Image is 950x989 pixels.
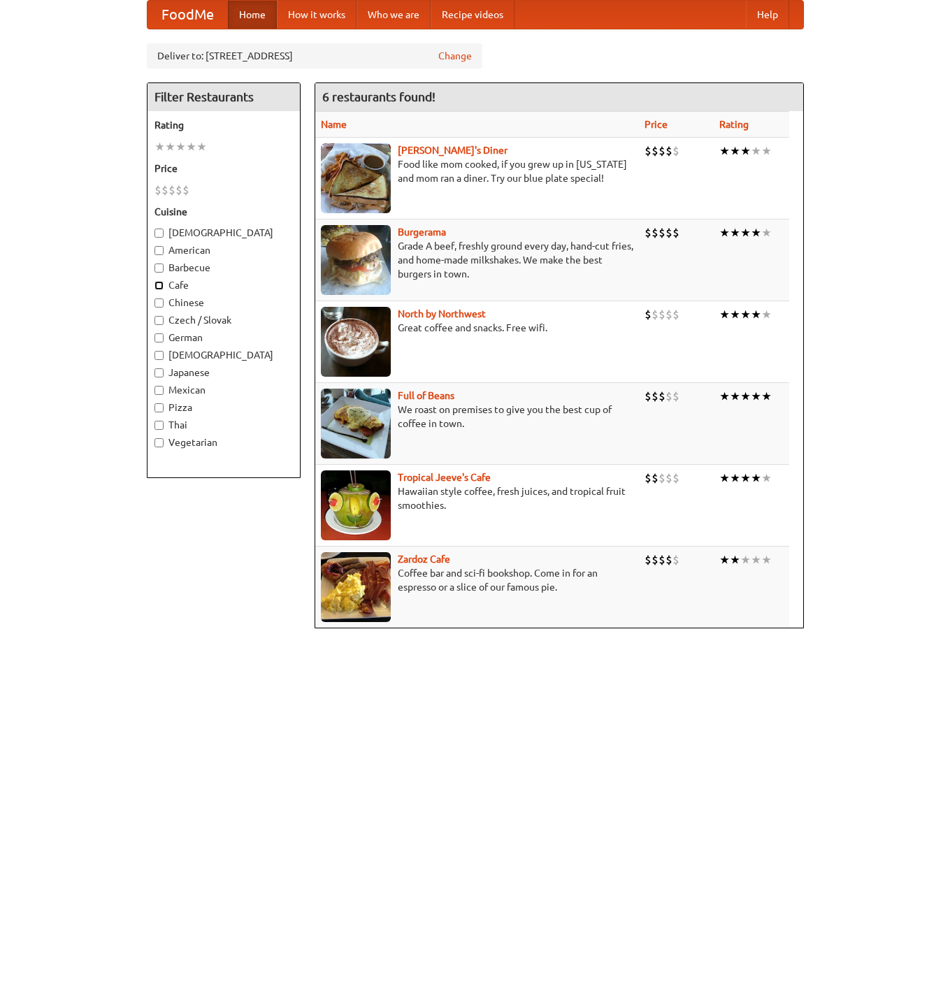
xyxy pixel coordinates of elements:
[168,182,175,198] li: $
[665,552,672,568] li: $
[186,139,196,154] li: ★
[719,552,730,568] li: ★
[672,225,679,240] li: $
[321,552,391,622] img: zardoz.jpg
[154,139,165,154] li: ★
[751,552,761,568] li: ★
[398,390,454,401] b: Full of Beans
[719,470,730,486] li: ★
[665,225,672,240] li: $
[761,225,772,240] li: ★
[761,307,772,322] li: ★
[165,139,175,154] li: ★
[438,49,472,63] a: Change
[398,308,486,319] a: North by Northwest
[154,298,164,308] input: Chinese
[740,225,751,240] li: ★
[672,389,679,404] li: $
[645,119,668,130] a: Price
[761,389,772,404] li: ★
[730,225,740,240] li: ★
[645,143,652,159] li: $
[154,331,293,345] label: German
[154,351,164,360] input: [DEMOGRAPHIC_DATA]
[665,307,672,322] li: $
[154,278,293,292] label: Cafe
[740,307,751,322] li: ★
[652,389,658,404] li: $
[321,239,633,281] p: Grade A beef, freshly ground every day, hand-cut fries, and home-made milkshakes. We make the bes...
[321,389,391,459] img: beans.jpg
[154,296,293,310] label: Chinese
[398,554,450,565] a: Zardoz Cafe
[652,225,658,240] li: $
[431,1,514,29] a: Recipe videos
[154,182,161,198] li: $
[154,229,164,238] input: [DEMOGRAPHIC_DATA]
[154,316,164,325] input: Czech / Slovak
[645,389,652,404] li: $
[321,321,633,335] p: Great coffee and snacks. Free wifi.
[154,366,293,380] label: Japanese
[154,348,293,362] label: [DEMOGRAPHIC_DATA]
[182,182,189,198] li: $
[740,389,751,404] li: ★
[740,552,751,568] li: ★
[761,470,772,486] li: ★
[751,307,761,322] li: ★
[719,143,730,159] li: ★
[751,470,761,486] li: ★
[321,157,633,185] p: Food like mom cooked, if you grew up in [US_STATE] and mom ran a diner. Try our blue plate special!
[398,472,491,483] a: Tropical Jeeve's Cafe
[321,119,347,130] a: Name
[321,403,633,431] p: We roast on premises to give you the best cup of coffee in town.
[147,83,300,111] h4: Filter Restaurants
[665,389,672,404] li: $
[196,139,207,154] li: ★
[154,403,164,412] input: Pizza
[719,307,730,322] li: ★
[154,333,164,342] input: German
[321,307,391,377] img: north.jpg
[154,313,293,327] label: Czech / Slovak
[658,225,665,240] li: $
[719,389,730,404] li: ★
[658,470,665,486] li: $
[730,470,740,486] li: ★
[175,139,186,154] li: ★
[321,484,633,512] p: Hawaiian style coffee, fresh juices, and tropical fruit smoothies.
[154,281,164,290] input: Cafe
[751,143,761,159] li: ★
[730,389,740,404] li: ★
[398,145,508,156] a: [PERSON_NAME]'s Diner
[761,552,772,568] li: ★
[740,470,751,486] li: ★
[321,143,391,213] img: sallys.jpg
[665,143,672,159] li: $
[658,143,665,159] li: $
[652,143,658,159] li: $
[652,470,658,486] li: $
[645,552,652,568] li: $
[645,307,652,322] li: $
[321,470,391,540] img: jeeves.jpg
[154,386,164,395] input: Mexican
[719,119,749,130] a: Rating
[322,90,436,103] ng-pluralize: 6 restaurants found!
[321,566,633,594] p: Coffee bar and sci-fi bookshop. Come in for an espresso or a slice of our famous pie.
[154,418,293,432] label: Thai
[321,225,391,295] img: burgerama.jpg
[665,470,672,486] li: $
[645,470,652,486] li: $
[154,368,164,377] input: Japanese
[277,1,357,29] a: How it works
[154,161,293,175] h5: Price
[730,307,740,322] li: ★
[161,182,168,198] li: $
[658,389,665,404] li: $
[645,225,652,240] li: $
[154,383,293,397] label: Mexican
